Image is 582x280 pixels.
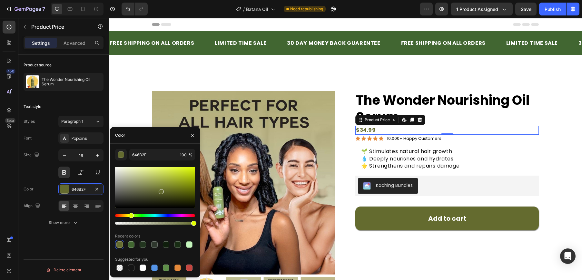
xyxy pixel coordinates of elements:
[122,3,148,15] div: Undo/Redo
[49,219,79,226] div: Show more
[189,152,192,158] span: %
[24,217,104,228] button: Show more
[109,18,582,280] iframe: Design area
[24,186,34,192] div: Color
[246,6,268,13] span: Batana Oil
[31,23,86,31] p: Product Price
[470,22,563,29] p: 30 DAY MONEY BACK GUARENTEE
[42,5,45,13] p: 7
[254,164,262,172] img: KachingBundles.png
[252,137,345,144] span: 💧 Deeply nourishes and hydrates
[451,3,513,15] button: 1 product assigned
[115,132,125,138] div: Color
[252,144,351,151] span: 🌟 Strengthens and repairs damage
[32,40,50,46] p: Settings
[247,73,430,108] h1: The Wonder Nourishing Oil Serum
[24,202,42,210] div: Align
[278,117,333,124] p: 10,000+ Happy Customers
[292,22,377,29] p: FREE SHIPPING ON ALL ORDERS
[3,3,48,15] button: 7
[456,6,498,13] span: 1 product assigned
[24,135,32,141] div: Font
[267,164,304,171] div: Kaching Bundles
[539,3,566,15] button: Publish
[24,62,52,68] div: Product source
[178,22,271,29] p: 30 DAY MONEY BACK GUARENTEE
[521,6,531,12] span: Save
[115,214,195,217] div: Hue
[24,151,41,159] div: Size
[24,265,104,275] button: Delete element
[72,136,102,141] div: Poppins
[545,6,561,13] div: Publish
[398,22,449,29] p: LIMITED TIME SALE
[115,233,140,239] div: Recent colors
[243,6,245,13] span: /
[24,119,35,124] div: Styles
[560,248,576,264] div: Open Intercom Messenger
[64,40,85,46] p: Advanced
[58,116,104,127] button: Paragraph 1
[46,266,81,274] div: Delete element
[24,104,41,110] div: Text style
[5,118,15,123] div: Beta
[6,69,15,74] div: 450
[61,119,83,124] span: Paragraph 1
[115,256,148,262] div: Suggested for you
[247,108,430,116] div: $34.99
[247,188,430,212] button: Add to cart
[252,130,343,137] span: 🌱 Stimulates natural hair growth
[42,77,101,86] p: The Wonder Nourishing Oil Serum
[255,99,282,105] div: Product Price
[72,187,90,192] div: 646B2F
[290,6,323,12] span: Need republishing
[320,196,358,205] div: Add to cart
[129,149,177,160] input: Eg: FFFFFF
[515,3,537,15] button: Save
[249,160,309,176] button: Kaching Bundles
[26,75,39,88] img: product feature img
